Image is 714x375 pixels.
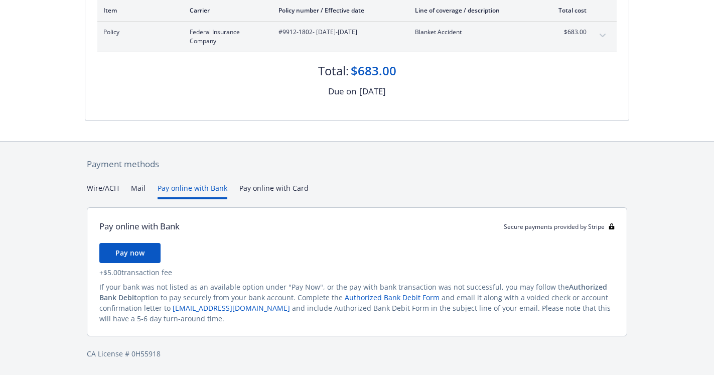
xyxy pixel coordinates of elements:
[595,28,611,44] button: expand content
[415,28,533,37] span: Blanket Accident
[190,6,262,15] div: Carrier
[103,28,174,37] span: Policy
[115,248,145,258] span: Pay now
[190,28,262,46] span: Federal Insurance Company
[359,85,386,98] div: [DATE]
[158,183,227,199] button: Pay online with Bank
[239,183,309,199] button: Pay online with Card
[278,28,399,37] span: #9912-1802 - [DATE]-[DATE]
[173,303,290,313] a: [EMAIL_ADDRESS][DOMAIN_NAME]
[87,183,119,199] button: Wire/ACH
[278,6,399,15] div: Policy number / Effective date
[318,62,349,79] div: Total:
[99,282,607,302] span: Authorized Bank Debit
[549,28,587,37] span: $683.00
[131,183,146,199] button: Mail
[99,243,161,263] button: Pay now
[504,222,615,231] div: Secure payments provided by Stripe
[103,6,174,15] div: Item
[328,85,356,98] div: Due on
[97,22,617,52] div: PolicyFederal Insurance Company#9912-1802- [DATE]-[DATE]Blanket Accident$683.00expand content
[99,282,615,324] div: If your bank was not listed as an available option under "Pay Now", or the pay with bank transact...
[87,158,627,171] div: Payment methods
[99,267,615,278] div: + $5.00 transaction fee
[415,6,533,15] div: Line of coverage / description
[345,293,440,302] a: Authorized Bank Debit Form
[549,6,587,15] div: Total cost
[87,348,627,359] div: CA License # 0H55918
[99,220,180,233] div: Pay online with Bank
[351,62,396,79] div: $683.00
